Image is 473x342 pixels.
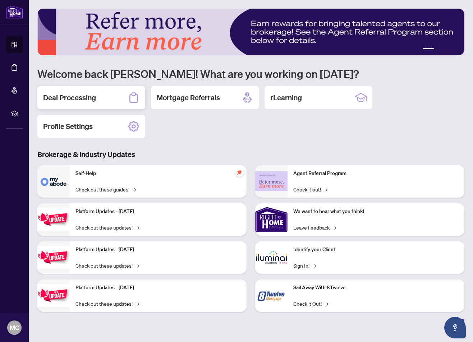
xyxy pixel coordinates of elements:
h2: Profile Settings [43,121,93,131]
img: Slide 0 [37,9,464,55]
a: Check out these updates!→ [75,223,139,231]
img: Sail Away With 8Twelve [255,279,288,312]
p: Platform Updates - [DATE] [75,284,241,292]
img: Self-Help [37,165,70,198]
a: Sign In!→ [293,262,316,269]
button: 3 [443,48,446,51]
button: 2 [437,48,440,51]
p: Platform Updates - [DATE] [75,208,241,216]
span: → [325,300,328,308]
h2: Mortgage Referrals [157,93,220,103]
img: logo [6,5,23,19]
img: We want to hear what you think! [255,203,288,236]
span: → [136,223,139,231]
img: Platform Updates - July 21, 2025 [37,208,70,231]
span: → [132,185,136,193]
p: We want to hear what you think! [293,208,459,216]
button: 5 [454,48,457,51]
p: Sail Away With 8Twelve [293,284,459,292]
button: 1 [423,48,434,51]
p: Agent Referral Program [293,170,459,177]
img: Platform Updates - June 23, 2025 [37,284,70,307]
p: Platform Updates - [DATE] [75,246,241,254]
p: Identify your Client [293,246,459,254]
a: Check out these updates!→ [75,300,139,308]
a: Leave Feedback→ [293,223,336,231]
img: Platform Updates - July 8, 2025 [37,246,70,269]
img: Identify your Client [255,241,288,274]
h2: Deal Processing [43,93,96,103]
span: → [332,223,336,231]
button: 4 [449,48,451,51]
span: → [136,262,139,269]
a: Check it out!→ [293,185,327,193]
h1: Welcome back [PERSON_NAME]! What are you working on [DATE]? [37,67,464,80]
p: Self-Help [75,170,241,177]
button: Open asap [444,317,466,338]
span: → [324,185,327,193]
span: → [136,300,139,308]
span: pushpin [235,168,244,177]
h2: rLearning [270,93,302,103]
span: MC [10,323,19,333]
a: Check out these updates!→ [75,262,139,269]
a: Check out these guides!→ [75,185,136,193]
img: Agent Referral Program [255,171,288,191]
h3: Brokerage & Industry Updates [37,149,464,160]
span: → [312,262,316,269]
a: Check it Out!→ [293,300,328,308]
